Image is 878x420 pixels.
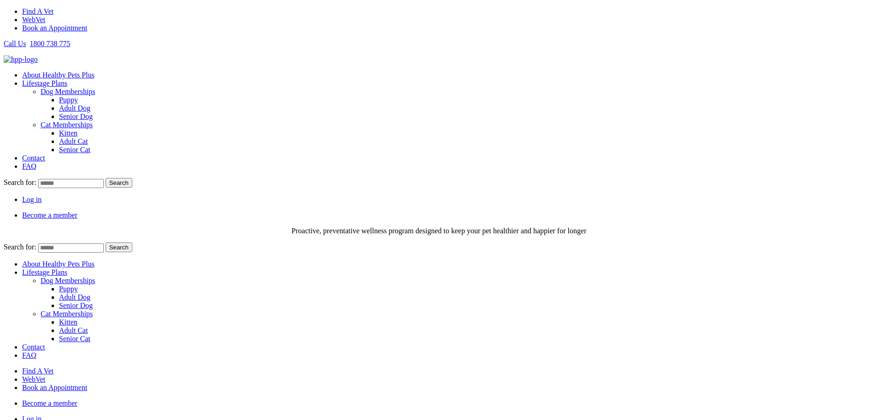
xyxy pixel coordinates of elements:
a: Adult Dog [59,104,90,112]
a: WebVet [22,16,45,24]
input: Search for: [38,179,104,188]
a: Book an Appointment [22,24,87,32]
a: Become a member [22,399,77,407]
a: Contact [22,343,45,351]
a: Contact [22,154,45,162]
a: Find A Vet [22,7,53,15]
a: About Healthy Pets Plus [22,71,94,79]
button: Search [106,243,132,252]
button: Search [106,178,132,188]
a: Cat Memberships [41,121,93,129]
a: Senior Cat [59,335,90,343]
a: FAQ [22,351,36,359]
span: Call Us [4,40,26,47]
a: Become a member [22,211,77,219]
input: Search for: [38,243,104,253]
a: Senior Cat [59,146,90,154]
a: Find A Vet [22,367,53,375]
a: Kitten [59,318,77,326]
a: WebVet [22,375,45,383]
a: Book an Appointment [22,384,87,391]
span: Search for: [4,178,36,186]
p: Proactive, preventative wellness program designed to keep your pet healthier and happier for longer [4,227,874,235]
a: Dog Memberships [41,277,95,284]
a: Puppy [59,285,78,293]
a: Call Us1800 738 775 [4,40,70,47]
a: Lifestage Plans [22,79,67,87]
a: Lifestage Plans [22,268,67,276]
a: Senior Dog [59,112,93,120]
a: Kitten [59,129,77,137]
a: Senior Dog [59,302,93,309]
a: Adult Cat [59,137,88,145]
a: Dog Memberships [41,88,95,95]
a: Cat Memberships [41,310,93,318]
a: Adult Cat [59,326,88,334]
img: hpp-logo [4,55,38,64]
a: Log in [22,195,41,203]
span: Search for: [4,243,36,251]
a: FAQ [22,162,36,170]
a: About Healthy Pets Plus [22,260,94,268]
a: Adult Dog [59,293,90,301]
a: Puppy [59,96,78,104]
